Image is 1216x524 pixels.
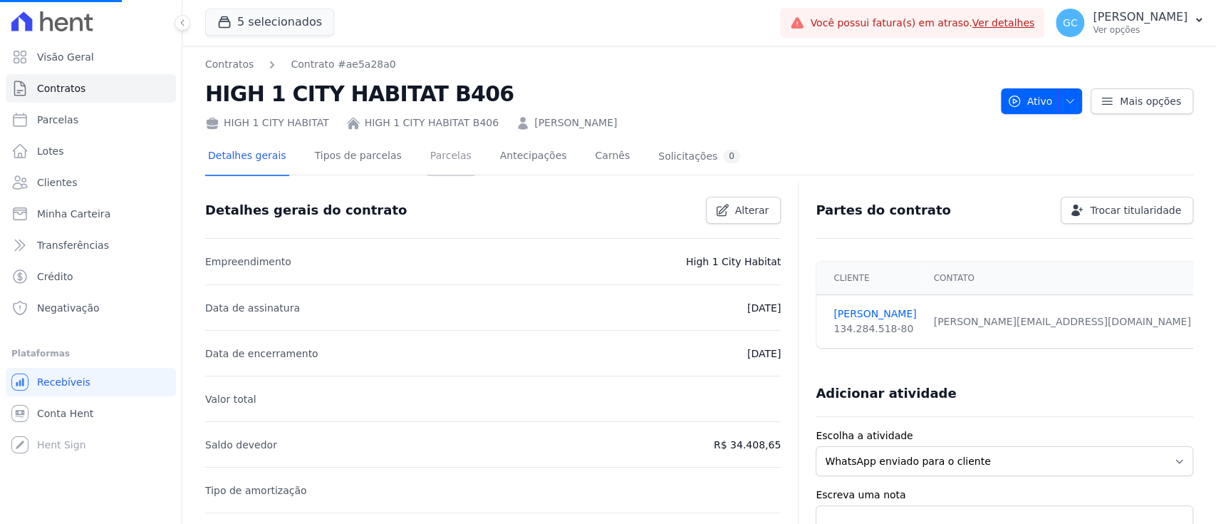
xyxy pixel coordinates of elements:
a: Contratos [205,57,254,72]
a: Clientes [6,168,176,197]
a: Minha Carteira [6,200,176,228]
a: Parcelas [427,138,474,176]
label: Escolha a atividade [816,428,1193,443]
a: Conta Hent [6,399,176,428]
th: Cliente [816,262,925,295]
h2: HIGH 1 CITY HABITAT B406 [205,78,989,110]
a: Contratos [6,74,176,103]
span: Recebíveis [37,375,90,389]
p: R$ 34.408,65 [714,436,781,453]
a: HIGH 1 CITY HABITAT B406 [365,115,499,130]
nav: Breadcrumb [205,57,396,72]
p: Tipo de amortização [205,482,307,499]
a: Carnês [592,138,633,176]
p: [PERSON_NAME] [1093,10,1188,24]
a: Contrato #ae5a28a0 [291,57,395,72]
a: Mais opções [1091,88,1193,114]
span: Alterar [735,203,769,217]
a: Antecipações [497,138,570,176]
div: Plataformas [11,345,170,362]
div: Solicitações [658,150,740,163]
a: Recebíveis [6,368,176,396]
span: Você possui fatura(s) em atraso. [810,16,1034,31]
a: Parcelas [6,106,176,134]
span: Negativação [37,301,100,315]
span: GC [1063,18,1078,28]
a: Trocar titularidade [1061,197,1193,224]
div: 134.284.518-80 [833,322,916,337]
a: [PERSON_NAME] [534,115,617,130]
p: Data de encerramento [205,345,318,362]
h3: Adicionar atividade [816,385,956,402]
h3: Detalhes gerais do contrato [205,202,407,219]
a: Solicitações0 [655,138,743,176]
a: Crédito [6,262,176,291]
button: 5 selecionados [205,9,334,36]
span: Crédito [37,269,73,284]
span: Conta Hent [37,406,93,421]
div: 0 [723,150,740,163]
a: Ver detalhes [972,17,1035,29]
span: Mais opções [1120,94,1181,108]
span: Visão Geral [37,50,94,64]
span: Transferências [37,238,109,252]
p: Saldo devedor [205,436,277,453]
span: Trocar titularidade [1090,203,1181,217]
h3: Partes do contrato [816,202,951,219]
p: [DATE] [747,299,781,317]
button: GC [PERSON_NAME] Ver opções [1044,3,1216,43]
p: Data de assinatura [205,299,300,317]
span: Ativo [1007,88,1053,114]
a: Transferências [6,231,176,260]
th: Contato [925,262,1214,295]
div: [PERSON_NAME][EMAIL_ADDRESS][DOMAIN_NAME] [934,314,1205,329]
p: High 1 City Habitat [686,253,781,270]
span: Parcelas [37,113,78,127]
div: HIGH 1 CITY HABITAT [205,115,329,130]
a: Lotes [6,137,176,165]
span: Minha Carteira [37,207,110,221]
p: Valor total [205,391,256,408]
a: Tipos de parcelas [312,138,405,176]
p: [DATE] [747,345,781,362]
span: Clientes [37,175,77,190]
span: Contratos [37,81,85,96]
a: Alterar [706,197,781,224]
nav: Breadcrumb [205,57,989,72]
a: Visão Geral [6,43,176,71]
span: Lotes [37,144,64,158]
button: Ativo [1001,88,1083,114]
p: Empreendimento [205,253,291,270]
label: Escreva uma nota [816,488,1193,503]
a: Detalhes gerais [205,138,289,176]
a: [PERSON_NAME] [833,307,916,322]
p: Ver opções [1093,24,1188,36]
a: Negativação [6,294,176,322]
